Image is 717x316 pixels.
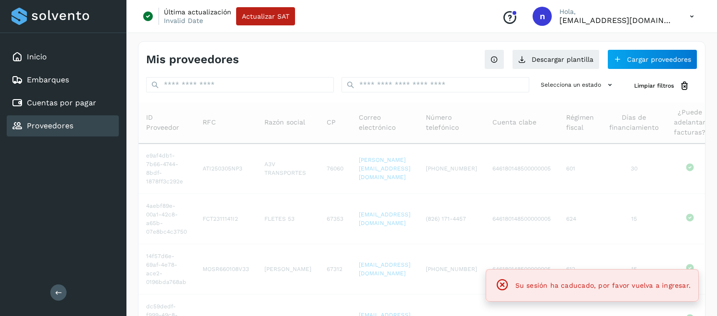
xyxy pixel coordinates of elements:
[257,244,319,294] td: [PERSON_NAME]
[485,194,558,244] td: 646180148500000005
[426,165,477,172] span: [PHONE_NUMBER]
[602,144,666,194] td: 30
[426,266,477,272] span: [PHONE_NUMBER]
[607,49,697,69] button: Cargar proveedores
[195,194,257,244] td: FCT2311141I2
[146,53,239,67] h4: Mis proveedores
[485,144,558,194] td: 646180148500000005
[558,194,602,244] td: 624
[537,77,619,93] button: Selecciona un estado
[146,113,187,133] span: ID Proveedor
[492,117,536,127] span: Cuenta clabe
[602,244,666,294] td: 15
[327,117,336,127] span: CP
[242,13,289,20] span: Actualizar SAT
[559,16,674,25] p: niagara+prod@solvento.mx
[626,77,697,95] button: Limpiar filtros
[7,46,119,68] div: Inicio
[195,244,257,294] td: MOSR660108V33
[558,244,602,294] td: 612
[426,215,466,222] span: (826) 171-4457
[319,244,351,294] td: 67312
[257,194,319,244] td: FLETES 53
[512,49,600,69] button: Descargar plantilla
[359,157,410,181] a: [PERSON_NAME][EMAIL_ADDRESS][DOMAIN_NAME]
[319,194,351,244] td: 67353
[602,194,666,244] td: 15
[264,117,305,127] span: Razón social
[558,144,602,194] td: 601
[485,244,558,294] td: 646180148500000005
[7,69,119,90] div: Embarques
[7,92,119,113] div: Cuentas por pagar
[609,113,659,133] span: Días de financiamiento
[634,81,674,90] span: Limpiar filtros
[359,261,410,277] a: [EMAIL_ADDRESS][DOMAIN_NAME]
[319,144,351,194] td: 76060
[27,75,69,84] a: Embarques
[559,8,674,16] p: Hola,
[27,98,96,107] a: Cuentas por pagar
[138,244,195,294] td: 14f57d6e-69af-4e78-ace2-0196bda768ab
[674,107,706,137] span: ¿Puede adelantar facturas?
[138,194,195,244] td: 4aebf89e-00a1-42c8-a65b-07e8bc4c3750
[426,113,477,133] span: Número telefónico
[515,282,691,289] span: Su sesión ha caducado, por favor vuelva a ingresar.
[164,16,203,25] p: Invalid Date
[359,211,410,226] a: [EMAIL_ADDRESS][DOMAIN_NAME]
[27,52,47,61] a: Inicio
[27,121,73,130] a: Proveedores
[257,144,319,194] td: A3V TRANSPORTES
[236,7,295,25] button: Actualizar SAT
[566,113,594,133] span: Régimen fiscal
[7,115,119,136] div: Proveedores
[359,113,410,133] span: Correo electrónico
[203,117,216,127] span: RFC
[164,8,231,16] p: Última actualización
[138,144,195,194] td: e9af4db1-7b66-4744-8bdf-1878ff3c292e
[195,144,257,194] td: ATI250305NP3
